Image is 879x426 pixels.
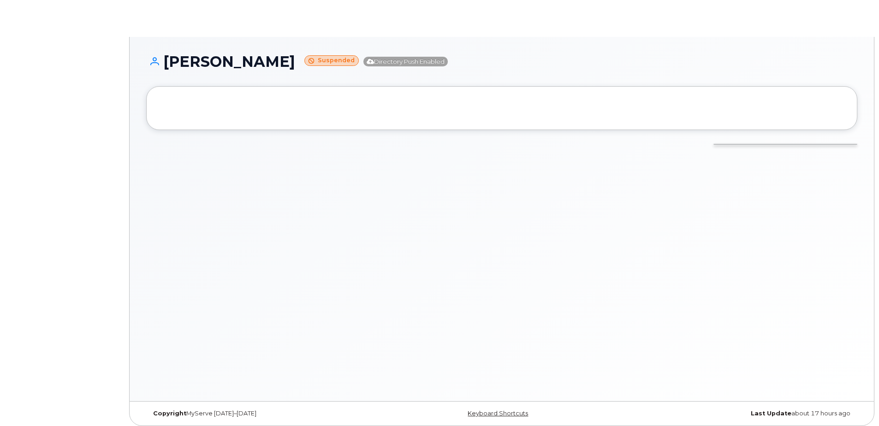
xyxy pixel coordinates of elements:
h1: [PERSON_NAME] [146,53,857,70]
a: Keyboard Shortcuts [468,410,528,417]
span: Directory Push Enabled [363,57,448,66]
strong: Copyright [153,410,186,417]
small: Suspended [304,55,359,66]
strong: Last Update [751,410,791,417]
div: MyServe [DATE]–[DATE] [146,410,383,417]
div: about 17 hours ago [620,410,857,417]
